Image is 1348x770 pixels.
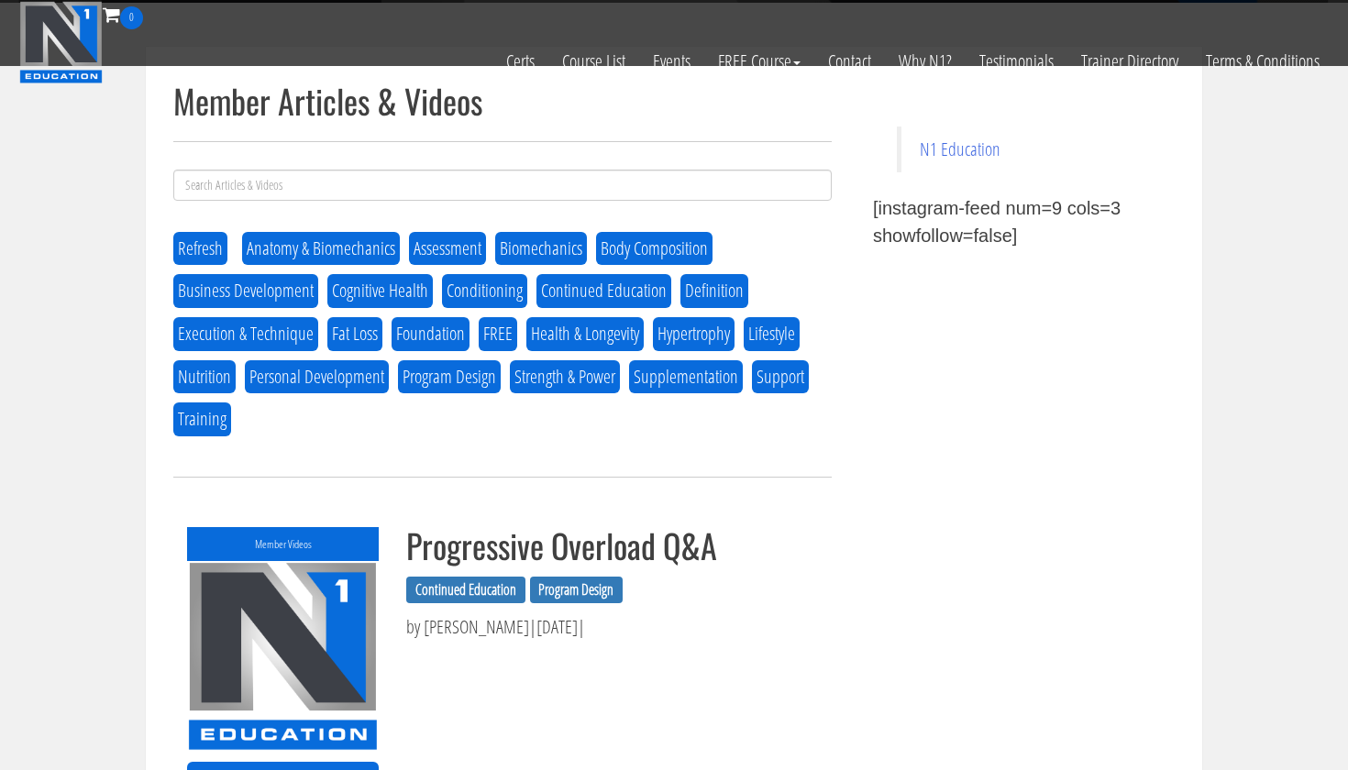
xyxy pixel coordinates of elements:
button: FREE [479,317,517,351]
a: N1 Education [920,137,1000,161]
button: Execution & Technique [173,317,318,351]
a: Terms & Conditions [1192,29,1333,93]
button: Support [752,360,809,394]
button: Continued Education [536,274,671,308]
button: Refresh [173,232,227,266]
button: Foundation [392,317,470,351]
img: n1-education [19,1,103,83]
span: [DATE] [536,614,578,639]
div: [instagram-feed num=9 cols=3 showfollow=false] [873,194,1161,249]
button: Hypertrophy [653,317,735,351]
button: Body Composition [596,232,713,266]
h1: Member Articles & Videos [173,82,832,119]
button: Program Design [398,360,501,394]
a: Course List [548,29,639,93]
button: Nutrition [173,360,236,394]
a: Contact [814,29,885,93]
span: by [PERSON_NAME] [406,614,529,639]
button: Supplementation [629,360,743,394]
span: 0 [120,6,143,29]
input: Search Articles & Videos [173,170,832,201]
button: Biomechanics [495,232,587,266]
button: Conditioning [442,274,527,308]
button: Fat Loss [327,317,382,351]
a: Trainer Directory [1067,29,1192,93]
button: Definition [680,274,748,308]
a: 0 [103,2,143,27]
a: Testimonials [966,29,1067,93]
button: Cognitive Health [327,274,433,308]
img: Progressive Overload Q&A [187,561,379,751]
button: Anatomy & Biomechanics [242,232,400,266]
span: Continued Education [406,577,525,604]
h6: Member Videos [187,538,379,550]
button: Business Development [173,274,318,308]
button: Personal Development [245,360,389,394]
h3: Progressive Overload Q&A [406,527,818,564]
a: Events [639,29,704,93]
a: Certs [492,29,548,93]
button: Health & Longevity [526,317,644,351]
button: Lifestyle [744,317,800,351]
button: Training [173,402,231,436]
a: FREE Course [704,29,814,93]
p: | | [406,613,818,641]
button: Assessment [409,232,486,266]
span: Program Design [530,577,623,604]
a: Why N1? [885,29,966,93]
button: Strength & Power [510,360,620,394]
